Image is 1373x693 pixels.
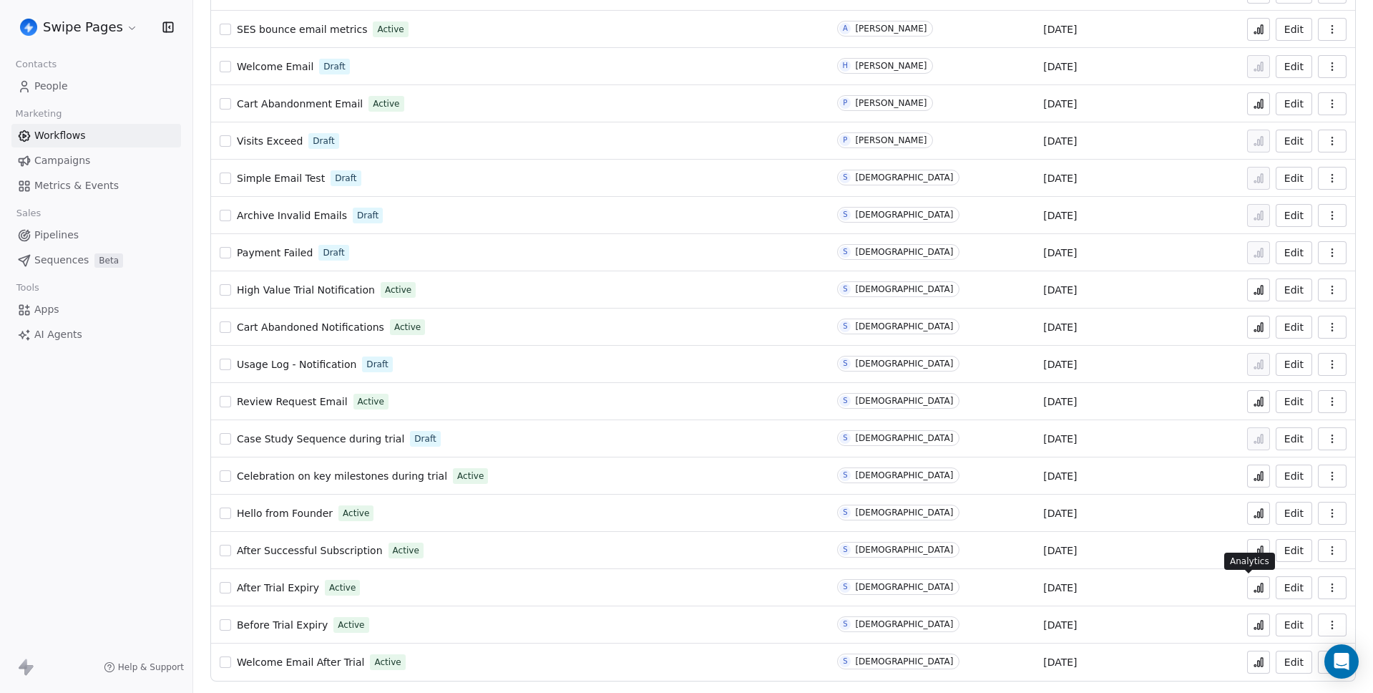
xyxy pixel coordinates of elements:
[34,327,82,342] span: AI Agents
[457,470,484,483] span: Active
[9,54,63,75] span: Contacts
[1276,241,1312,264] button: Edit
[17,15,141,39] button: Swipe Pages
[237,210,347,221] span: Archive Invalid Emails
[1043,22,1077,37] span: [DATE]
[237,433,404,445] span: Case Study Sequence during trial
[855,61,927,71] div: [PERSON_NAME]
[1276,390,1312,413] button: Edit
[1043,59,1077,74] span: [DATE]
[34,153,90,168] span: Campaigns
[855,470,953,480] div: [DEMOGRAPHIC_DATA]
[104,661,184,673] a: Help & Support
[843,172,847,183] div: S
[237,247,313,258] span: Payment Failed
[237,24,367,35] span: SES bounce email metrics
[9,103,68,125] span: Marketing
[1276,614,1312,636] button: Edit
[843,321,847,332] div: S
[843,507,847,518] div: S
[855,210,953,220] div: [DEMOGRAPHIC_DATA]
[843,358,847,369] div: S
[855,508,953,518] div: [DEMOGRAPHIC_DATA]
[11,149,181,173] a: Campaigns
[313,135,334,147] span: Draft
[329,581,356,594] span: Active
[237,22,367,37] a: SES bounce email metrics
[1043,357,1077,372] span: [DATE]
[1276,204,1312,227] button: Edit
[1043,432,1077,446] span: [DATE]
[855,396,953,406] div: [DEMOGRAPHIC_DATA]
[855,619,953,629] div: [DEMOGRAPHIC_DATA]
[237,208,347,223] a: Archive Invalid Emails
[377,23,404,36] span: Active
[34,128,86,143] span: Workflows
[237,470,447,482] span: Celebration on key milestones during trial
[237,581,319,595] a: After Trial Expiry
[855,656,953,667] div: [DEMOGRAPHIC_DATA]
[237,508,333,519] span: Hello from Founder
[855,247,953,257] div: [DEMOGRAPHIC_DATA]
[237,246,313,260] a: Payment Failed
[237,97,363,111] a: Cart Abandonment Email
[1043,283,1077,297] span: [DATE]
[237,59,313,74] a: Welcome Email
[1276,92,1312,115] a: Edit
[10,203,47,224] span: Sales
[1043,655,1077,669] span: [DATE]
[855,135,927,145] div: [PERSON_NAME]
[11,248,181,272] a: SequencesBeta
[843,209,847,220] div: S
[843,246,847,258] div: S
[1276,130,1312,152] button: Edit
[237,173,325,184] span: Simple Email Test
[1276,278,1312,301] button: Edit
[34,228,79,243] span: Pipelines
[237,320,384,334] a: Cart Abandoned Notifications
[843,135,847,146] div: P
[357,209,378,222] span: Draft
[1276,502,1312,525] button: Edit
[843,60,849,72] div: H
[237,284,375,296] span: High Value Trial Notification
[855,359,953,369] div: [DEMOGRAPHIC_DATA]
[11,174,181,198] a: Metrics & Events
[94,253,123,268] span: Beta
[843,619,847,630] div: S
[1276,167,1312,190] button: Edit
[237,432,404,446] a: Case Study Sequence during trial
[11,223,181,247] a: Pipelines
[374,656,401,669] span: Active
[1276,539,1312,562] a: Edit
[855,321,953,331] div: [DEMOGRAPHIC_DATA]
[237,357,356,372] a: Usage Log - Notification
[366,358,388,371] span: Draft
[1043,581,1077,595] span: [DATE]
[855,284,953,294] div: [DEMOGRAPHIC_DATA]
[1276,576,1312,599] button: Edit
[373,97,399,110] span: Active
[855,545,953,555] div: [DEMOGRAPHIC_DATA]
[43,18,123,37] span: Swipe Pages
[843,23,848,34] div: A
[237,61,313,72] span: Welcome Email
[237,321,384,333] span: Cart Abandoned Notifications
[855,433,953,443] div: [DEMOGRAPHIC_DATA]
[1276,651,1312,674] button: Edit
[34,79,68,94] span: People
[323,60,345,73] span: Draft
[385,283,411,296] span: Active
[1276,55,1312,78] a: Edit
[1043,97,1077,111] span: [DATE]
[11,124,181,147] a: Workflows
[1276,465,1312,488] button: Edit
[843,395,847,407] div: S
